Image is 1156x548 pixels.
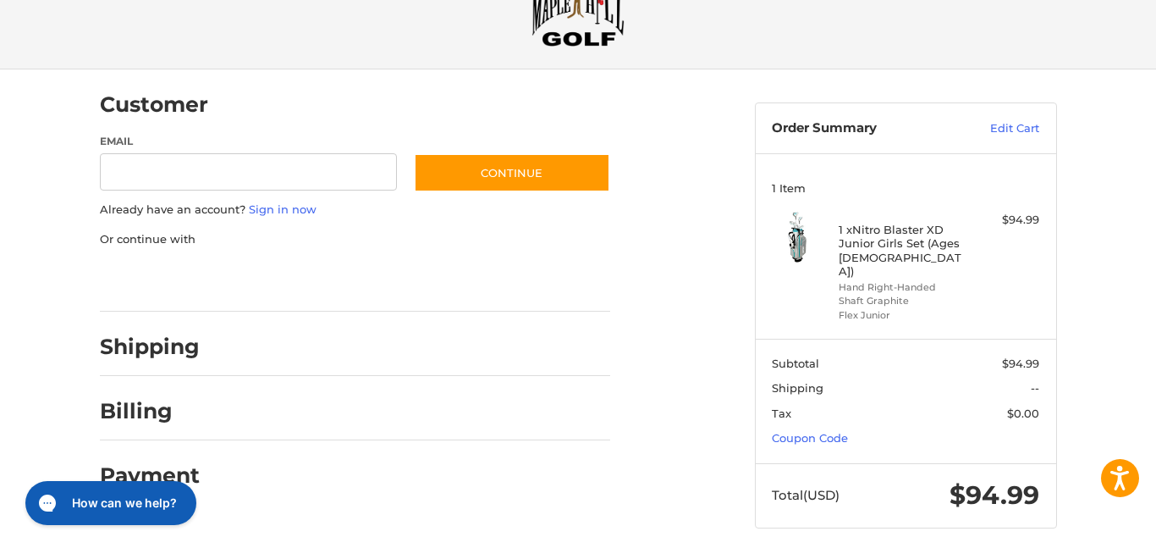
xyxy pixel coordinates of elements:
iframe: Gorgias live chat messenger [17,475,201,531]
a: Coupon Code [772,431,848,445]
span: -- [1031,381,1039,395]
span: $0.00 [1007,407,1039,420]
iframe: PayPal-paylater [238,264,365,295]
p: Or continue with [100,231,610,248]
a: Edit Cart [954,120,1039,137]
a: Sign in now [249,202,317,216]
span: $94.99 [950,479,1039,511]
li: Hand Right-Handed [839,280,968,295]
div: $94.99 [972,212,1039,229]
span: Subtotal [772,357,819,370]
h3: Order Summary [772,120,954,137]
h2: Shipping [100,334,200,360]
li: Shaft Graphite [839,294,968,308]
p: Already have an account? [100,202,610,219]
h2: Billing [100,398,199,424]
iframe: PayPal-paypal [94,264,221,295]
span: Total (USD) [772,487,839,503]
h4: 1 x Nitro Blaster XD Junior Girls Set (Ages [DEMOGRAPHIC_DATA]) [839,223,968,278]
li: Flex Junior [839,308,968,323]
h2: Payment [100,462,200,489]
span: Tax [772,407,791,420]
iframe: PayPal-venmo [381,264,508,295]
h3: 1 Item [772,181,1039,195]
button: Continue [414,153,610,192]
h2: Customer [100,91,208,118]
span: Shipping [772,381,823,395]
span: $94.99 [1002,357,1039,370]
label: Email [100,134,398,149]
